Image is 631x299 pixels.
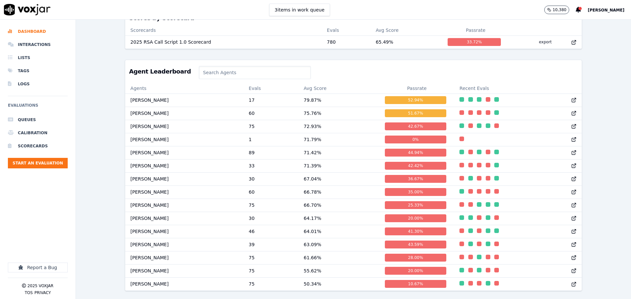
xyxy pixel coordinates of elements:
td: 46 [244,225,298,238]
h3: Agent Leaderboard [129,69,191,75]
td: 780 [322,35,371,49]
td: 75 [244,264,298,277]
div: 42.42 % [385,162,447,170]
div: 42.67 % [385,122,447,130]
th: Scorecards [125,25,322,35]
button: 10,380 [544,6,569,14]
span: [PERSON_NAME] [588,8,624,12]
td: 79.87 % [298,94,380,107]
td: 64.17 % [298,212,380,225]
td: 63.09 % [298,238,380,251]
div: 28.00 % [385,254,447,262]
td: [PERSON_NAME] [125,277,244,290]
td: 39 [244,238,298,251]
td: 75.76 % [298,107,380,120]
div: 36.67 % [385,175,447,183]
td: 1 [244,133,298,146]
td: 75 [244,277,298,290]
button: export [534,37,557,47]
th: Passrate [380,83,455,94]
div: 0 % [385,136,447,143]
td: [PERSON_NAME] [125,225,244,238]
div: 41.30 % [385,227,447,235]
td: 60 [244,185,298,199]
td: [PERSON_NAME] [125,264,244,277]
td: 30 [244,212,298,225]
td: 65.49 % [370,35,442,49]
button: TOS [25,290,33,295]
th: Avg Score [298,83,380,94]
td: 30 [244,172,298,185]
td: 17 [244,94,298,107]
th: Passrate [442,25,509,35]
div: 33.72 % [448,38,501,46]
td: [PERSON_NAME] [125,159,244,172]
h6: Evaluations [8,101,68,113]
button: Report a Bug [8,263,68,272]
td: [PERSON_NAME] [125,199,244,212]
button: [PERSON_NAME] [588,6,631,14]
div: 52.94 % [385,96,447,104]
a: Queues [8,113,68,126]
td: 71.79 % [298,133,380,146]
td: [PERSON_NAME] [125,107,244,120]
td: 75 [244,199,298,212]
div: 51.67 % [385,109,447,117]
h3: Scores by Scorecard [129,15,578,21]
a: Tags [8,64,68,77]
p: 10,380 [552,7,566,12]
input: Search Agents [199,66,311,79]
td: 89 [244,146,298,159]
img: voxjar logo [4,4,51,15]
td: 67.04 % [298,172,380,185]
th: Avg Score [370,25,442,35]
td: [PERSON_NAME] [125,133,244,146]
td: 71.39 % [298,159,380,172]
td: 66.78 % [298,185,380,199]
td: 61.66 % [298,251,380,264]
button: Privacy [35,290,51,295]
td: [PERSON_NAME] [125,212,244,225]
button: Start an Evaluation [8,158,68,168]
div: 20.00 % [385,267,447,275]
td: 50.34 % [298,277,380,290]
td: 72.93 % [298,120,380,133]
th: Evals [322,25,371,35]
td: [PERSON_NAME] [125,238,244,251]
div: 44.94 % [385,149,447,157]
button: 3items in work queue [269,4,330,16]
a: Interactions [8,38,68,51]
td: 2025 RSA Call Script 1.0 Scorecard [125,35,322,49]
a: Calibration [8,126,68,139]
td: [PERSON_NAME] [125,251,244,264]
div: 43.59 % [385,241,447,248]
a: Lists [8,51,68,64]
td: [PERSON_NAME] [125,120,244,133]
td: [PERSON_NAME] [125,185,244,199]
td: [PERSON_NAME] [125,94,244,107]
td: 66.70 % [298,199,380,212]
td: 60 [244,107,298,120]
td: 33 [244,159,298,172]
div: 10.67 % [385,280,447,288]
td: [PERSON_NAME] [125,146,244,159]
td: 71.42 % [298,146,380,159]
a: Logs [8,77,68,91]
div: 35.00 % [385,188,447,196]
th: Evals [244,83,298,94]
div: 20.00 % [385,214,447,222]
td: 64.01 % [298,225,380,238]
a: Dashboard [8,25,68,38]
a: Scorecards [8,139,68,153]
td: [PERSON_NAME] [125,172,244,185]
div: 25.33 % [385,201,447,209]
th: Recent Evals [454,83,582,94]
button: 10,380 [544,6,576,14]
